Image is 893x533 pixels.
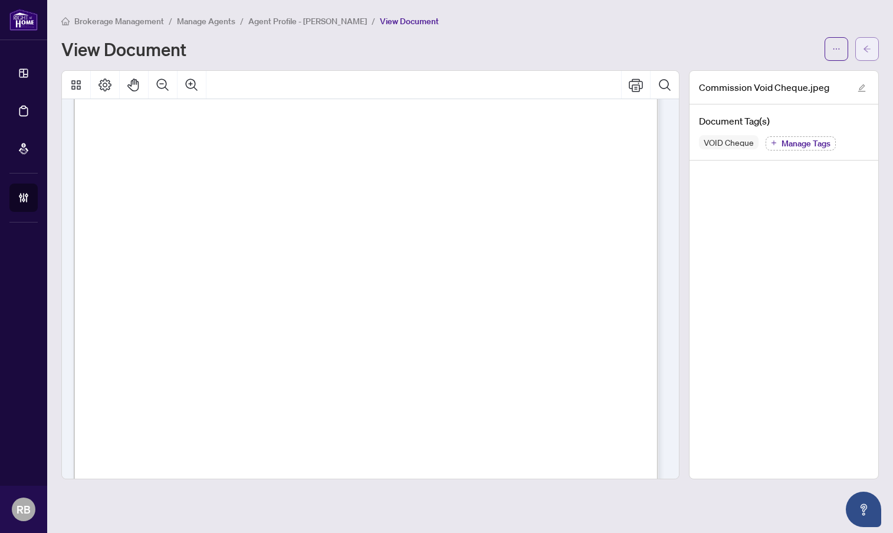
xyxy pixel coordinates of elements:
[61,40,186,58] h1: View Document
[17,501,31,518] span: RB
[699,138,759,146] span: VOID Cheque
[372,14,375,28] li: /
[858,84,866,92] span: edit
[863,45,871,53] span: arrow-left
[782,139,830,148] span: Manage Tags
[177,16,235,27] span: Manage Agents
[771,140,777,146] span: plus
[832,45,841,53] span: ellipsis
[766,136,836,151] button: Manage Tags
[846,492,881,527] button: Open asap
[240,14,244,28] li: /
[380,16,439,27] span: View Document
[74,16,164,27] span: Brokerage Management
[61,17,70,25] span: home
[248,16,367,27] span: Agent Profile - [PERSON_NAME]
[9,9,38,31] img: logo
[699,114,869,128] h4: Document Tag(s)
[699,80,829,94] span: Commission Void Cheque.jpeg
[169,14,172,28] li: /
